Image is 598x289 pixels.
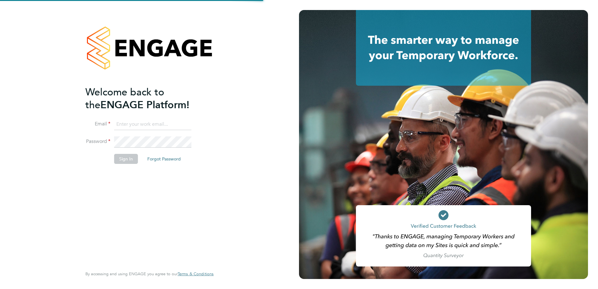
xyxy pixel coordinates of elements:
[114,119,191,130] input: Enter your work email...
[85,86,164,111] span: Welcome back to the
[142,154,186,164] button: Forgot Password
[114,154,138,164] button: Sign In
[178,271,214,276] a: Terms & Conditions
[85,138,110,145] label: Password
[85,121,110,127] label: Email
[85,86,207,111] h2: ENGAGE Platform!
[85,271,214,276] span: By accessing and using ENGAGE you agree to our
